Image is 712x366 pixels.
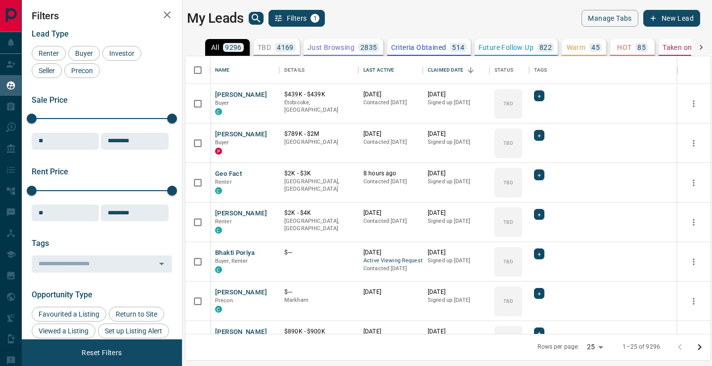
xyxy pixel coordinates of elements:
div: Status [494,56,513,84]
p: [GEOGRAPHIC_DATA], [GEOGRAPHIC_DATA] [284,178,354,193]
div: Return to Site [109,307,164,322]
span: Tags [32,239,49,248]
div: Tags [534,56,547,84]
div: Favourited a Listing [32,307,106,322]
p: Signed up [DATE] [428,178,485,186]
span: Buyer [215,100,229,106]
span: Buyer [72,49,96,57]
button: more [686,333,701,348]
div: Name [210,56,279,84]
span: Return to Site [112,310,161,318]
p: Warm [567,44,586,51]
div: Viewed a Listing [32,324,95,338]
p: 9296 [225,44,242,51]
span: Renter [35,49,62,57]
h1: My Leads [187,10,244,26]
p: TBD [503,179,513,186]
button: more [686,175,701,190]
p: [DATE] [363,130,418,138]
div: Precon [64,63,100,78]
span: + [537,209,541,219]
p: [DATE] [428,288,485,296]
p: 514 [452,44,464,51]
div: Buyer [68,46,100,61]
p: 822 [539,44,552,51]
p: TBD [503,258,513,265]
p: $890K - $900K [284,327,354,336]
p: 2835 [360,44,377,51]
p: TBD [503,100,513,107]
p: 1–25 of 9296 [623,343,660,351]
span: Investor [106,49,138,57]
div: Details [284,56,305,84]
span: Seller [35,67,58,75]
div: Claimed Date [428,56,464,84]
p: Contacted [DATE] [363,265,418,273]
div: property.ca [215,148,222,155]
div: Status [489,56,529,84]
button: Go to next page [690,337,710,357]
p: $789K - $2M [284,130,354,138]
span: Set up Listing Alert [101,327,166,335]
button: Filters1 [268,10,325,27]
p: [DATE] [363,248,418,257]
p: 4169 [277,44,294,51]
div: Seller [32,63,62,78]
span: Favourited a Listing [35,310,103,318]
p: $--- [284,248,354,257]
span: + [537,328,541,338]
button: [PERSON_NAME] [215,130,267,139]
button: [PERSON_NAME] [215,209,267,218]
span: Viewed a Listing [35,327,92,335]
button: [PERSON_NAME] [215,327,267,337]
p: [GEOGRAPHIC_DATA], [GEOGRAPHIC_DATA] [284,217,354,233]
button: Reset Filters [75,344,128,361]
p: All [211,44,219,51]
p: [DATE] [428,90,485,99]
button: Sort [464,63,478,77]
p: Contacted [DATE] [363,99,418,107]
h2: Filters [32,10,172,22]
p: Etobicoke, [GEOGRAPHIC_DATA] [284,99,354,114]
button: Geo Fact [215,169,242,179]
div: condos.ca [215,306,222,313]
div: condos.ca [215,227,222,234]
p: Signed up [DATE] [428,257,485,265]
button: more [686,96,701,111]
div: + [534,209,544,220]
div: condos.ca [215,266,222,273]
div: Last Active [358,56,423,84]
p: [DATE] [428,327,485,336]
span: Rent Price [32,167,68,176]
p: [DATE] [363,209,418,217]
div: + [534,288,544,299]
span: Renter [215,179,232,185]
p: Future Follow Up [479,44,534,51]
p: [GEOGRAPHIC_DATA] [284,138,354,146]
p: Signed up [DATE] [428,296,485,304]
button: Open [155,257,169,271]
div: + [534,90,544,101]
span: Buyer, Renter [215,258,248,264]
div: + [534,130,544,141]
button: more [686,136,701,151]
p: Rows per page: [537,343,579,351]
p: Contacted [DATE] [363,138,418,146]
p: Signed up [DATE] [428,217,485,225]
p: Contacted [DATE] [363,217,418,225]
p: Just Browsing [308,44,355,51]
button: Bhakti Poriya [215,248,255,258]
p: Signed up [DATE] [428,99,485,107]
p: Criteria Obtained [391,44,446,51]
p: $--- [284,288,354,296]
div: Claimed Date [423,56,489,84]
p: TBD [503,297,513,305]
p: [DATE] [363,90,418,99]
div: Name [215,56,230,84]
span: + [537,130,541,140]
span: + [537,170,541,180]
div: Set up Listing Alert [98,324,169,338]
p: HOT [617,44,631,51]
p: $439K - $439K [284,90,354,99]
p: 45 [591,44,600,51]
